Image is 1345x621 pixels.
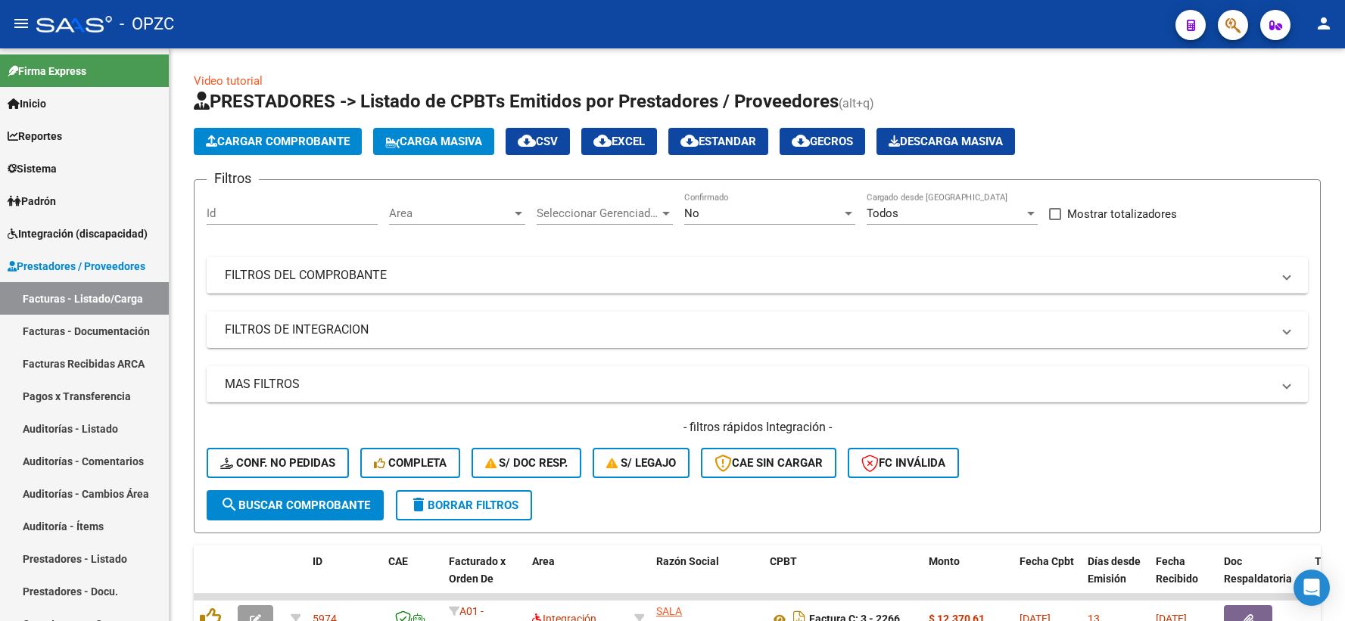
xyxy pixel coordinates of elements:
[225,267,1272,284] mat-panel-title: FILTROS DEL COMPROBANTE
[680,132,699,150] mat-icon: cloud_download
[1020,555,1074,567] span: Fecha Cpbt
[1013,545,1082,612] datatable-header-cell: Fecha Cpbt
[207,419,1308,436] h4: - filtros rápidos Integración -
[537,206,659,220] span: Seleccionar Gerenciador
[443,545,526,612] datatable-header-cell: Facturado x Orden De
[656,555,719,567] span: Razón Social
[374,456,447,470] span: Completa
[1067,205,1177,223] span: Mostrar totalizadores
[780,128,865,155] button: Gecros
[680,135,756,148] span: Estandar
[409,495,428,514] mat-icon: delete
[506,128,570,155] button: CSV
[876,128,1015,155] app-download-masive: Descarga masiva de comprobantes (adjuntos)
[307,545,382,612] datatable-header-cell: ID
[650,545,764,612] datatable-header-cell: Razón Social
[207,312,1308,348] mat-expansion-panel-header: FILTROS DE INTEGRACION
[373,128,494,155] button: Carga Masiva
[206,135,350,148] span: Cargar Comprobante
[472,448,582,478] button: S/ Doc Resp.
[701,448,836,478] button: CAE SIN CARGAR
[8,160,57,177] span: Sistema
[388,555,408,567] span: CAE
[532,555,555,567] span: Area
[770,555,797,567] span: CPBT
[220,456,335,470] span: Conf. no pedidas
[861,456,945,470] span: FC Inválida
[385,135,482,148] span: Carga Masiva
[593,132,612,150] mat-icon: cloud_download
[449,555,506,585] span: Facturado x Orden De
[764,545,923,612] datatable-header-cell: CPBT
[792,132,810,150] mat-icon: cloud_download
[313,555,322,567] span: ID
[207,366,1308,402] mat-expansion-panel-header: MAS FILTROS
[396,490,532,520] button: Borrar Filtros
[581,128,657,155] button: EXCEL
[207,490,384,520] button: Buscar Comprobante
[8,225,148,242] span: Integración (discapacidad)
[220,498,370,512] span: Buscar Comprobante
[684,206,699,220] span: No
[876,128,1015,155] button: Descarga Masiva
[593,448,690,478] button: S/ legajo
[207,168,259,189] h3: Filtros
[225,321,1272,338] mat-panel-title: FILTROS DE INTEGRACION
[8,128,62,144] span: Reportes
[1294,570,1330,606] div: Open Intercom Messenger
[518,135,558,148] span: CSV
[1082,545,1150,612] datatable-header-cell: Días desde Emisión
[889,135,1003,148] span: Descarga Masiva
[360,448,460,478] button: Completa
[792,135,853,148] span: Gecros
[526,545,628,612] datatable-header-cell: Area
[593,135,645,148] span: EXCEL
[207,448,349,478] button: Conf. no pedidas
[12,14,30,33] mat-icon: menu
[389,206,512,220] span: Area
[120,8,174,41] span: - OPZC
[194,74,263,88] a: Video tutorial
[8,95,46,112] span: Inicio
[518,132,536,150] mat-icon: cloud_download
[220,495,238,514] mat-icon: search
[606,456,676,470] span: S/ legajo
[194,91,839,112] span: PRESTADORES -> Listado de CPBTs Emitidos por Prestadores / Proveedores
[715,456,823,470] span: CAE SIN CARGAR
[923,545,1013,612] datatable-header-cell: Monto
[1315,14,1333,33] mat-icon: person
[839,96,874,110] span: (alt+q)
[1218,545,1309,612] datatable-header-cell: Doc Respaldatoria
[1088,555,1141,585] span: Días desde Emisión
[8,193,56,210] span: Padrón
[848,448,959,478] button: FC Inválida
[8,63,86,79] span: Firma Express
[668,128,768,155] button: Estandar
[225,376,1272,393] mat-panel-title: MAS FILTROS
[8,258,145,275] span: Prestadores / Proveedores
[1150,545,1218,612] datatable-header-cell: Fecha Recibido
[485,456,568,470] span: S/ Doc Resp.
[409,498,518,512] span: Borrar Filtros
[867,206,898,220] span: Todos
[929,555,960,567] span: Monto
[1224,555,1292,585] span: Doc Respaldatoria
[194,128,362,155] button: Cargar Comprobante
[207,257,1308,293] mat-expansion-panel-header: FILTROS DEL COMPROBANTE
[382,545,443,612] datatable-header-cell: CAE
[1156,555,1198,585] span: Fecha Recibido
